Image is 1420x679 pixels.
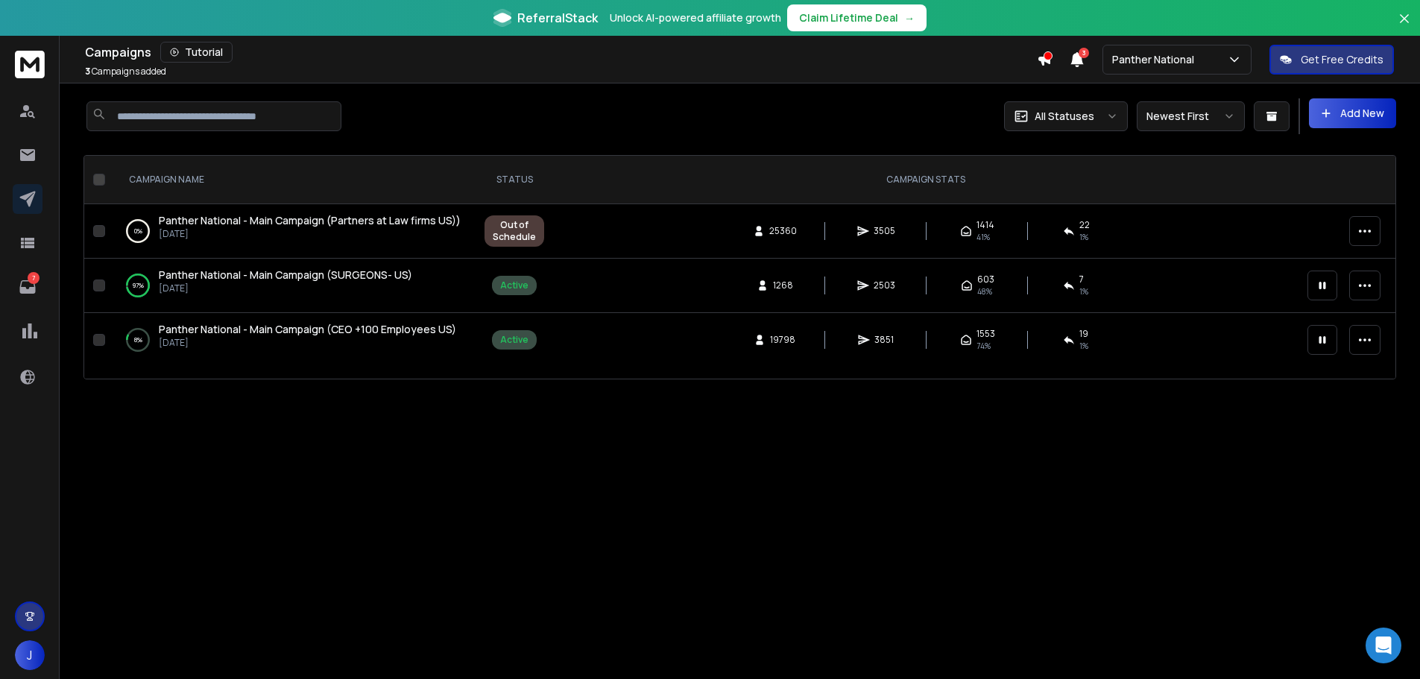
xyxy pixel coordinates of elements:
p: Panther National [1112,52,1200,67]
span: Panther National - Main Campaign (CEO +100 Employees US) [159,322,456,336]
p: Campaigns added [85,66,166,78]
span: 22 [1079,219,1090,231]
p: Unlock AI-powered affiliate growth [610,10,781,25]
th: CAMPAIGN NAME [111,156,476,204]
p: Get Free Credits [1301,52,1383,67]
span: Panther National - Main Campaign (Partners at Law firms US)) [159,213,461,227]
div: Out of Schedule [493,219,536,243]
span: Panther National - Main Campaign (SURGEONS- US) [159,268,412,282]
p: [DATE] [159,337,456,349]
span: 1 % [1079,340,1088,352]
button: J [15,640,45,670]
span: 3 [1079,48,1089,58]
span: 25360 [769,225,797,237]
a: Panther National - Main Campaign (SURGEONS- US) [159,268,412,282]
span: 48 % [977,285,992,297]
td: 8%Panther National - Main Campaign (CEO +100 Employees US)[DATE] [111,313,476,367]
span: 7 [1079,274,1084,285]
span: 3505 [874,225,895,237]
span: 1553 [976,328,995,340]
span: 41 % [976,231,990,243]
td: 0%Panther National - Main Campaign (Partners at Law firms US))[DATE] [111,204,476,259]
p: [DATE] [159,228,461,240]
span: ReferralStack [517,9,598,27]
span: 3851 [874,334,894,346]
span: 2503 [874,280,895,291]
div: Campaigns [85,42,1037,63]
span: 1 % [1079,285,1088,297]
div: Active [500,280,528,291]
div: Active [500,334,528,346]
p: 8 % [134,332,142,347]
a: 7 [13,272,42,302]
th: CAMPAIGN STATS [553,156,1298,204]
button: Tutorial [160,42,233,63]
span: 1 % [1079,231,1088,243]
div: Open Intercom Messenger [1366,628,1401,663]
td: 97%Panther National - Main Campaign (SURGEONS- US)[DATE] [111,259,476,313]
a: Panther National - Main Campaign (Partners at Law firms US)) [159,213,461,228]
p: 7 [28,272,40,284]
button: Claim Lifetime Deal→ [787,4,927,31]
p: 0 % [134,224,142,239]
span: 1414 [976,219,994,231]
a: Panther National - Main Campaign (CEO +100 Employees US) [159,322,456,337]
span: 19798 [770,334,795,346]
span: 19 [1079,328,1088,340]
p: 97 % [133,278,144,293]
p: [DATE] [159,282,412,294]
button: Newest First [1137,101,1245,131]
button: Close banner [1395,9,1414,45]
span: 1268 [773,280,793,291]
span: 74 % [976,340,991,352]
button: Get Free Credits [1269,45,1394,75]
span: 603 [977,274,994,285]
p: All Statuses [1035,109,1094,124]
span: → [904,10,915,25]
span: 3 [85,65,90,78]
th: STATUS [476,156,553,204]
button: Add New [1309,98,1396,128]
